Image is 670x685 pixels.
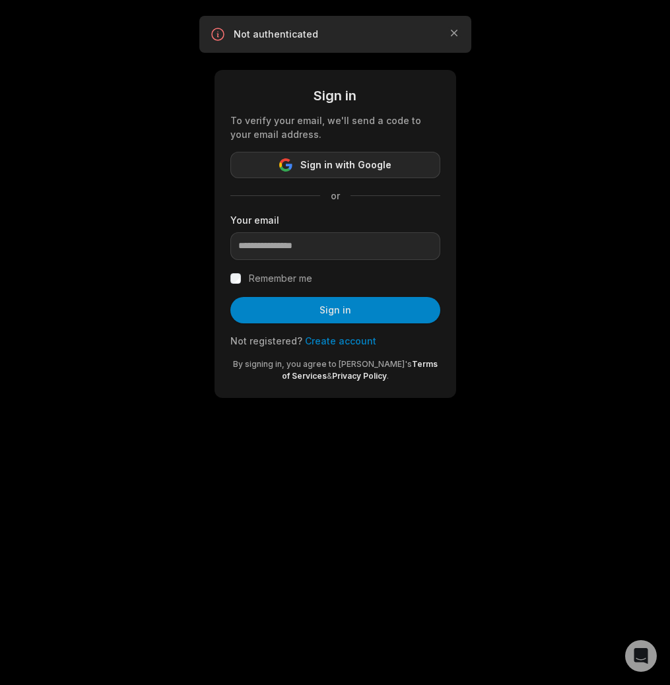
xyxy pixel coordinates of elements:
[320,189,351,203] span: or
[332,371,387,381] a: Privacy Policy
[230,86,440,106] div: Sign in
[230,114,440,141] div: To verify your email, we'll send a code to your email address.
[300,157,391,173] span: Sign in with Google
[625,640,657,672] div: Open Intercom Messenger
[327,371,332,381] span: &
[230,297,440,323] button: Sign in
[305,335,376,346] a: Create account
[249,271,312,286] label: Remember me
[234,28,437,41] p: Not authenticated
[230,213,440,227] label: Your email
[282,359,438,381] a: Terms of Services
[230,152,440,178] button: Sign in with Google
[233,359,412,369] span: By signing in, you agree to [PERSON_NAME]'s
[230,335,302,346] span: Not registered?
[387,371,389,381] span: .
